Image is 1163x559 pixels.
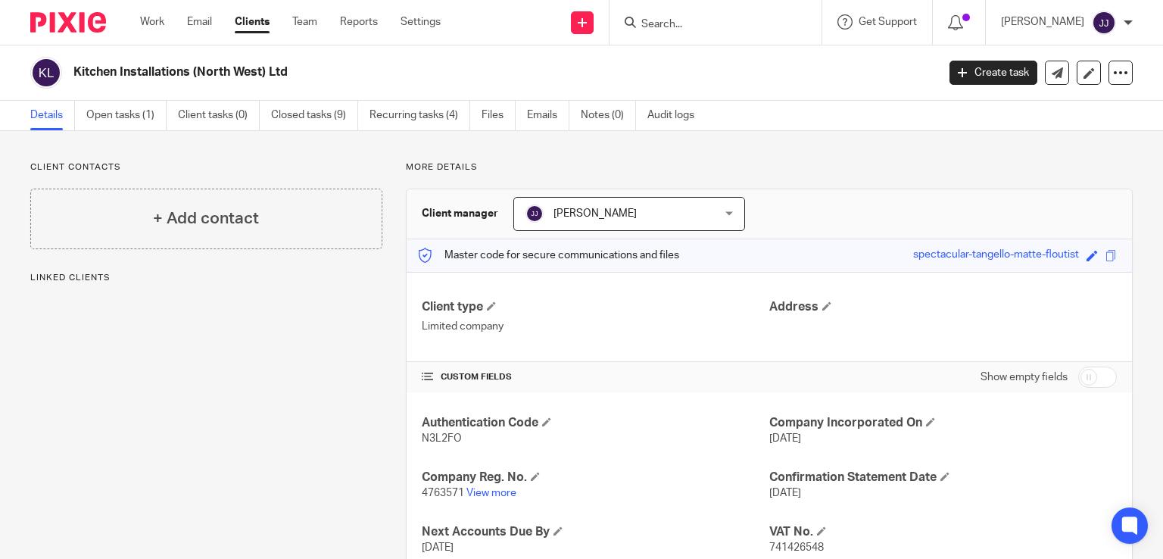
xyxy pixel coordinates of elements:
a: Reports [340,14,378,30]
h3: Client manager [422,206,498,221]
a: Settings [401,14,441,30]
span: [DATE] [769,433,801,444]
a: Email [187,14,212,30]
a: Work [140,14,164,30]
span: Get Support [859,17,917,27]
p: Limited company [422,319,769,334]
a: Audit logs [647,101,706,130]
p: Master code for secure communications and files [418,248,679,263]
a: Recurring tasks (4) [369,101,470,130]
span: 741426548 [769,542,824,553]
a: Emails [527,101,569,130]
a: Files [482,101,516,130]
a: Closed tasks (9) [271,101,358,130]
h4: Client type [422,299,769,315]
h2: Kitchen Installations (North West) Ltd [73,64,756,80]
img: Pixie [30,12,106,33]
label: Show empty fields [981,370,1068,385]
a: Clients [235,14,270,30]
img: svg%3E [525,205,544,223]
a: Client tasks (0) [178,101,260,130]
span: 4763571 [422,488,464,498]
img: svg%3E [30,57,62,89]
h4: Company Reg. No. [422,470,769,486]
h4: CUSTOM FIELDS [422,371,769,383]
span: [PERSON_NAME] [553,208,637,219]
a: Notes (0) [581,101,636,130]
span: N3L2FO [422,433,462,444]
img: svg%3E [1092,11,1116,35]
h4: Authentication Code [422,415,769,431]
h4: Company Incorporated On [769,415,1117,431]
a: Team [292,14,317,30]
span: [DATE] [769,488,801,498]
p: Client contacts [30,161,382,173]
div: spectacular-tangello-matte-floutist [913,247,1079,264]
h4: VAT No. [769,524,1117,540]
a: Open tasks (1) [86,101,167,130]
p: More details [406,161,1133,173]
p: Linked clients [30,272,382,284]
a: Create task [949,61,1037,85]
a: View more [466,488,516,498]
h4: Address [769,299,1117,315]
span: [DATE] [422,542,454,553]
a: Details [30,101,75,130]
input: Search [640,18,776,32]
h4: Confirmation Statement Date [769,470,1117,486]
p: [PERSON_NAME] [1001,14,1084,30]
h4: Next Accounts Due By [422,524,769,540]
h4: + Add contact [153,207,259,230]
